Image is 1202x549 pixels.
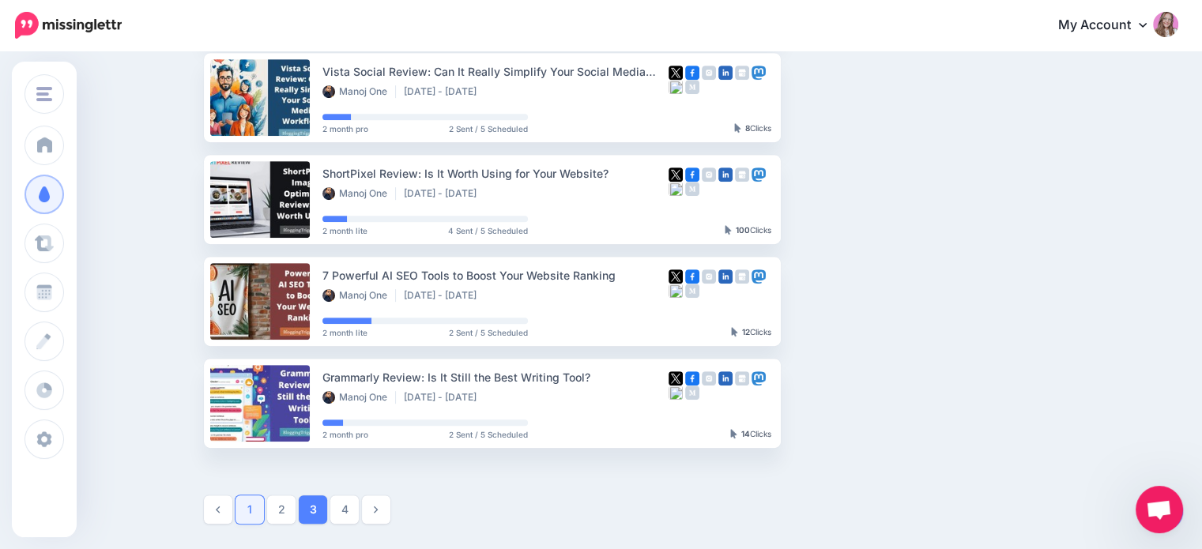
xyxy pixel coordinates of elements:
img: pointer-grey-darker.png [734,123,741,133]
img: menu.png [36,87,52,101]
div: 7 Powerful AI SEO Tools to Boost Your Website Ranking [322,266,669,284]
img: pointer-grey-darker.png [731,327,738,337]
img: instagram-grey-square.png [702,269,716,284]
img: twitter-square.png [669,269,683,284]
img: facebook-square.png [685,269,699,284]
span: 2 month pro [322,431,368,438]
div: Clicks [731,328,771,337]
img: google_business-grey-square.png [735,371,749,385]
img: mastodon-square.png [752,371,766,385]
img: mastodon-square.png [752,167,766,182]
div: Clicks [730,430,771,439]
img: bluesky-square.png [669,182,683,196]
div: Clicks [734,124,771,133]
li: [DATE] - [DATE] [404,289,484,302]
b: 8 [745,123,750,133]
div: Grammarly Review: Is It Still the Best Writing Tool? [322,368,669,386]
img: instagram-grey-square.png [702,66,716,80]
img: instagram-grey-square.png [702,371,716,385]
strong: 3 [310,504,317,515]
a: 1 [236,495,264,524]
span: 2 Sent / 5 Scheduled [449,431,528,438]
img: bluesky-square.png [669,80,683,94]
img: google_business-grey-square.png [735,66,749,80]
span: 2 month lite [322,227,367,235]
img: mastodon-square.png [752,269,766,284]
img: pointer-grey-darker.png [730,429,737,438]
img: linkedin-square.png [718,66,733,80]
li: [DATE] - [DATE] [404,85,484,98]
span: 2 Sent / 5 Scheduled [449,329,528,337]
img: google_business-grey-square.png [735,167,749,182]
span: 2 month pro [322,125,368,133]
li: Manoj One [322,391,396,404]
img: bluesky-square.png [669,385,683,400]
img: pointer-grey-darker.png [725,225,732,235]
img: google_business-grey-square.png [735,269,749,284]
img: medium-grey-square.png [685,385,699,400]
span: 2 Sent / 5 Scheduled [449,125,528,133]
img: Missinglettr [15,12,122,39]
li: Manoj One [322,85,396,98]
b: 12 [742,327,750,337]
img: facebook-square.png [685,167,699,182]
span: 4 Sent / 5 Scheduled [448,227,528,235]
li: Manoj One [322,289,396,302]
li: Manoj One [322,187,396,200]
div: Clicks [725,226,771,235]
a: Chat abierto [1136,486,1183,533]
img: twitter-square.png [669,167,683,182]
a: 2 [267,495,296,524]
img: bluesky-square.png [669,284,683,298]
img: facebook-square.png [685,371,699,385]
img: linkedin-square.png [718,269,733,284]
img: medium-grey-square.png [685,80,699,94]
img: mastodon-square.png [752,66,766,80]
img: linkedin-square.png [718,371,733,385]
img: twitter-square.png [669,371,683,385]
div: Vista Social Review: Can It Really Simplify Your Social Media Workflow? [322,62,669,81]
b: 100 [736,225,750,235]
img: medium-grey-square.png [685,284,699,298]
span: 2 month lite [322,329,367,337]
img: instagram-grey-square.png [702,167,716,182]
a: 4 [330,495,359,524]
div: ShortPixel Review: Is It Worth Using for Your Website? [322,164,669,182]
li: [DATE] - [DATE] [404,187,484,200]
img: facebook-square.png [685,66,699,80]
a: My Account [1042,6,1178,45]
img: medium-grey-square.png [685,182,699,196]
li: [DATE] - [DATE] [404,391,484,404]
img: linkedin-square.png [718,167,733,182]
b: 14 [741,429,750,438]
img: twitter-square.png [669,66,683,80]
